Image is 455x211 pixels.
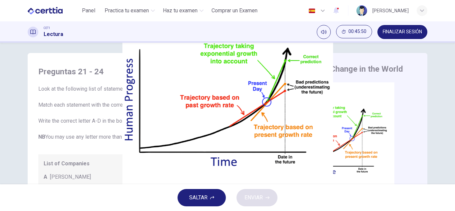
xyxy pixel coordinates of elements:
span: Panel [82,7,95,15]
div: [PERSON_NAME] [372,7,409,15]
img: CERTTIA logo [28,4,63,17]
span: Haz tu examen [163,7,198,15]
span: Comprar un Examen [212,7,257,15]
div: Silenciar [317,25,331,39]
span: CET1 [44,26,50,30]
img: Profile picture [356,5,367,16]
h1: Lectura [44,30,63,38]
span: SALTAR [189,193,208,202]
span: 00:45:50 [348,29,366,34]
span: Practica tu examen [105,7,149,15]
span: FINALIZAR SESIÓN [383,29,422,35]
img: es [308,8,316,13]
div: Ocultar [336,25,372,39]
